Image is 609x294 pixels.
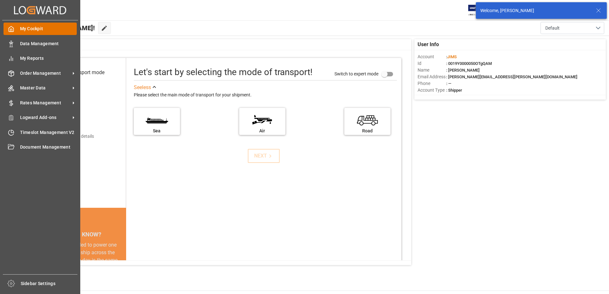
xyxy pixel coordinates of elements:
span: Phone [418,80,446,87]
span: Data Management [20,40,77,47]
img: Exertis%20JAM%20-%20Email%20Logo.jpg_1722504956.jpg [468,5,490,16]
span: Hello [PERSON_NAME]! [26,22,95,34]
a: My Cockpit [4,23,77,35]
span: : [PERSON_NAME] [446,68,480,73]
span: Order Management [20,70,70,77]
span: JIMS [447,54,457,59]
span: : [PERSON_NAME][EMAIL_ADDRESS][PERSON_NAME][DOMAIN_NAME] [446,74,577,79]
div: Welcome, [PERSON_NAME] [480,7,590,14]
div: See less [134,84,151,91]
div: Please select the main mode of transport for your shipment. [134,91,397,99]
span: Switch to expert mode [334,71,378,76]
span: Timeslot Management V2 [20,129,77,136]
span: My Cockpit [20,25,77,32]
a: Data Management [4,37,77,50]
span: Rates Management [20,100,70,106]
span: : — [446,81,451,86]
div: NEXT [254,152,274,160]
button: NEXT [248,149,280,163]
span: Master Data [20,85,70,91]
div: Sea [137,128,177,134]
a: Document Management [4,141,77,153]
span: Id [418,60,446,67]
span: Document Management [20,144,77,150]
div: Road [347,128,387,134]
span: Name [418,67,446,73]
span: Logward Add-ons [20,114,70,121]
span: Account Type [418,87,446,94]
span: User Info [418,41,439,48]
span: Account [418,53,446,60]
button: open menu [541,22,604,34]
span: Default [545,25,560,31]
span: My Reports [20,55,77,62]
span: Sidebar Settings [21,280,78,287]
span: : Shipper [446,88,462,93]
div: Let's start by selecting the mode of transport! [134,66,312,79]
div: Add shipping details [54,133,94,140]
span: Email Address [418,73,446,80]
a: Timeslot Management V2 [4,126,77,138]
span: : 0019Y0000050OTgQAM [446,61,492,66]
div: Air [242,128,282,134]
span: : [446,54,457,59]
